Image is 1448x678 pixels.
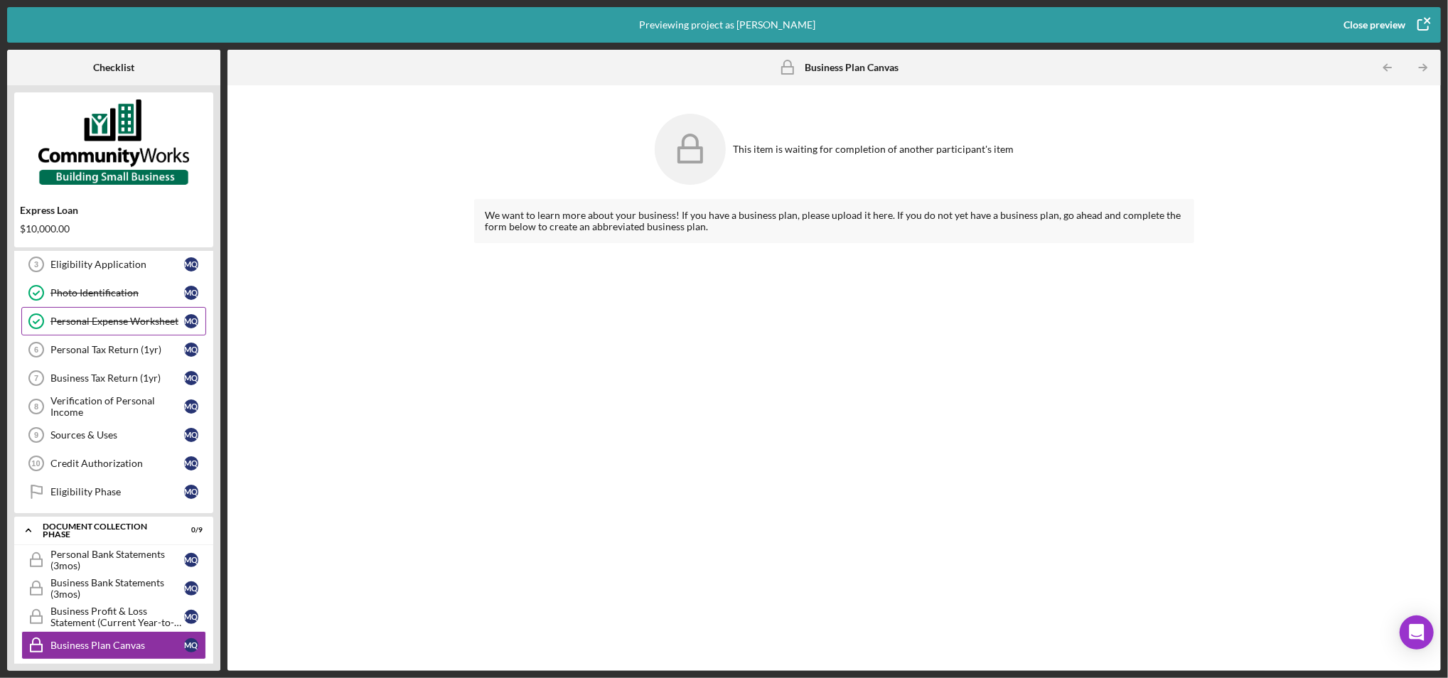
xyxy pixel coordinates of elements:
div: Open Intercom Messenger [1400,615,1434,650]
div: M Q [184,314,198,328]
div: Document Collection Phase [43,522,167,539]
tspan: 3 [34,260,38,269]
div: M Q [184,286,198,300]
tspan: 10 [31,459,40,468]
div: Photo Identification [50,287,184,298]
div: M Q [184,581,198,596]
div: Previewing project as [PERSON_NAME] [640,7,816,43]
div: We want to learn more about your business! If you have a business plan, please upload it here. If... [474,199,1194,243]
div: Eligibility Phase [50,486,184,497]
div: $10,000.00 [20,223,208,235]
div: M Q [184,343,198,357]
div: Express Loan [20,205,208,216]
tspan: 7 [34,374,38,382]
div: Business Plan Canvas [50,640,184,651]
div: 0 / 9 [177,526,203,534]
div: M Q [184,456,198,470]
div: M Q [184,485,198,499]
div: Personal Expense Worksheet [50,316,184,327]
div: M Q [184,428,198,442]
img: Product logo [14,99,213,185]
div: M Q [184,257,198,271]
div: Business Tax Return (1yr) [50,372,184,384]
div: This item is waiting for completion of another participant's item [733,144,1014,155]
div: M Q [184,610,198,624]
div: Personal Bank Statements (3mos) [50,549,184,571]
div: Eligibility Application [50,259,184,270]
div: Sources & Uses [50,429,184,441]
div: Verification of Personal Income [50,395,184,418]
div: Business Profit & Loss Statement (Current Year-to-Date) [50,606,184,628]
div: Credit Authorization [50,458,184,469]
tspan: 6 [34,345,38,354]
b: Business Plan Canvas [805,62,899,73]
div: M Q [184,371,198,385]
tspan: 9 [34,431,38,439]
div: M Q [184,553,198,567]
div: M Q [184,399,198,414]
div: Personal Tax Return (1yr) [50,344,184,355]
b: Checklist [93,62,134,73]
div: Business Bank Statements (3mos) [50,577,184,600]
button: Close preview [1329,11,1441,39]
div: M Q [184,638,198,652]
tspan: 8 [34,402,38,411]
div: Close preview [1344,11,1405,39]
